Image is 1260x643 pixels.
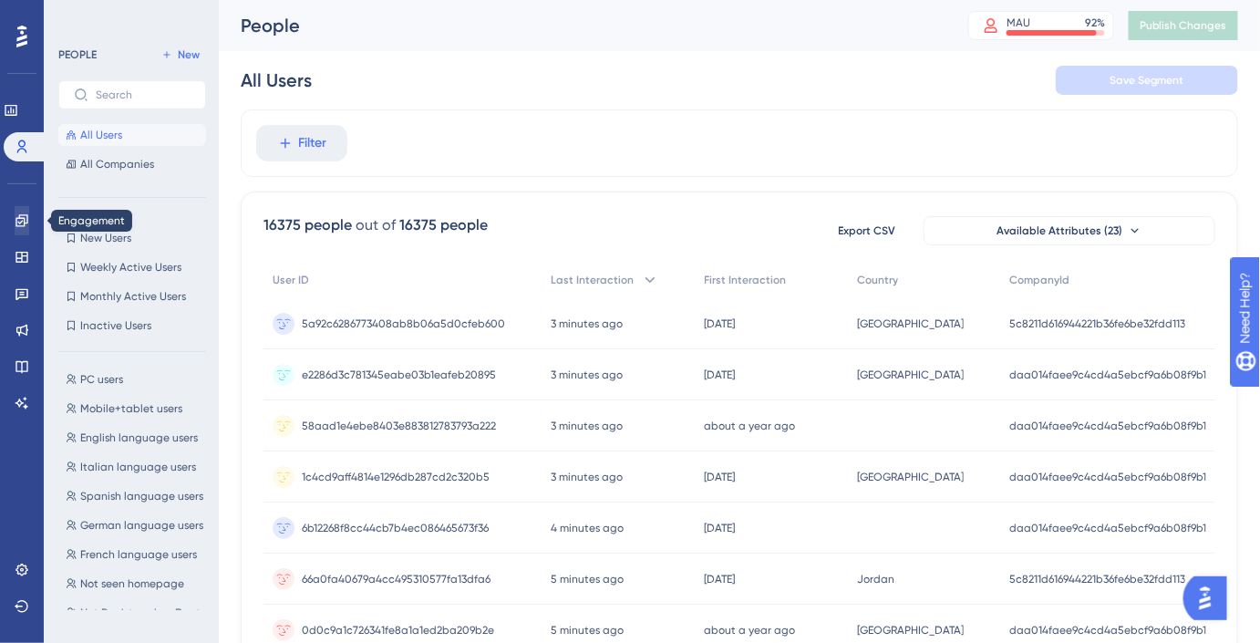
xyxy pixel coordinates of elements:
button: All Companies [58,153,206,175]
span: Save Segment [1110,73,1184,88]
span: daa014faee9c4cd4a5ebcf9a6b08f9b1 [1009,368,1206,382]
div: People [241,13,923,38]
span: Country [857,273,898,287]
time: [DATE] [705,317,736,330]
span: [GEOGRAPHIC_DATA] [857,623,964,638]
span: 5a92c6286773408ab8b06a5d0cfeb600 [302,316,505,331]
span: 66a0fa40679a4cc495310577fa13dfa6 [302,572,491,586]
span: Not seen homepage [80,576,184,591]
span: 0d0c9a1c726341fe8a1a1ed2ba209b2e [302,623,494,638]
time: [DATE] [705,368,736,381]
span: New Users [80,231,131,245]
span: [GEOGRAPHIC_DATA] [857,316,964,331]
time: 5 minutes ago [551,624,624,637]
time: [DATE] [705,522,736,534]
span: English language users [80,430,198,445]
button: Weekly Active Users [58,256,206,278]
button: Save Segment [1056,66,1238,95]
span: Inactive Users [80,318,151,333]
button: French language users [58,544,217,565]
span: Available Attributes (23) [997,223,1122,238]
button: Available Attributes (23) [924,216,1215,245]
span: 1c4cd9aff4814e1296db287cd2c320b5 [302,470,490,484]
button: New Users [58,227,206,249]
div: All Users [241,67,312,93]
button: English language users [58,427,217,449]
time: 4 minutes ago [551,522,624,534]
span: Last Interaction [551,273,634,287]
span: daa014faee9c4cd4a5ebcf9a6b08f9b1 [1009,419,1206,433]
time: about a year ago [705,624,796,637]
span: PC users [80,372,123,387]
span: [GEOGRAPHIC_DATA] [857,470,964,484]
button: Filter [256,125,347,161]
time: about a year ago [705,420,796,432]
button: Publish Changes [1129,11,1238,40]
span: Monthly Active Users [80,289,186,304]
div: out of [356,214,396,236]
button: Not seen homepage [58,573,217,595]
button: Spanish language users [58,485,217,507]
span: Jordan [857,572,894,586]
time: 3 minutes ago [551,368,623,381]
span: New [178,47,200,62]
span: daa014faee9c4cd4a5ebcf9a6b08f9b1 [1009,623,1206,638]
span: German language users [80,518,203,533]
time: 5 minutes ago [551,573,624,586]
span: Spanish language users [80,489,203,503]
button: Not Registered on Doctor Locator [58,602,217,624]
span: Publish Changes [1140,18,1227,33]
button: Italian language users [58,456,217,478]
button: All Users [58,124,206,146]
button: Inactive Users [58,315,206,337]
div: MAU [1007,16,1030,30]
span: Not Registered on Doctor Locator [80,606,210,620]
button: Monthly Active Users [58,285,206,307]
span: e2286d3c781345eabe03b1eafeb20895 [302,368,496,382]
span: 5c8211d616944221b36fe6be32fdd113 [1009,572,1185,586]
span: Mobile+tablet users [80,401,182,416]
span: Weekly Active Users [80,260,181,275]
div: 92 % [1085,16,1105,30]
span: All Companies [80,157,154,171]
span: Filter [299,132,327,154]
button: Export CSV [821,216,913,245]
time: [DATE] [705,573,736,586]
time: 3 minutes ago [551,471,623,483]
span: Need Help? [43,5,114,26]
span: daa014faee9c4cd4a5ebcf9a6b08f9b1 [1009,470,1206,484]
div: 16375 people [263,214,352,236]
div: 16375 people [399,214,488,236]
div: PEOPLE [58,47,97,62]
span: 5c8211d616944221b36fe6be32fdd113 [1009,316,1185,331]
span: Italian language users [80,460,196,474]
span: 58aad1e4ebe8403e883812783793a222 [302,419,496,433]
span: First Interaction [705,273,787,287]
time: [DATE] [705,471,736,483]
span: CompanyId [1009,273,1069,287]
span: daa014faee9c4cd4a5ebcf9a6b08f9b1 [1009,521,1206,535]
time: 3 minutes ago [551,317,623,330]
span: [GEOGRAPHIC_DATA] [857,368,964,382]
span: All Users [80,128,122,142]
input: Search [96,88,191,101]
button: PC users [58,368,217,390]
button: New [155,44,206,66]
button: Mobile+tablet users [58,398,217,420]
iframe: UserGuiding AI Assistant Launcher [1183,571,1238,626]
span: Export CSV [839,223,896,238]
span: User ID [273,273,309,287]
button: German language users [58,514,217,536]
span: French language users [80,547,197,562]
span: 6b12268f8cc44cb7b4ec086465673f36 [302,521,489,535]
time: 3 minutes ago [551,420,623,432]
